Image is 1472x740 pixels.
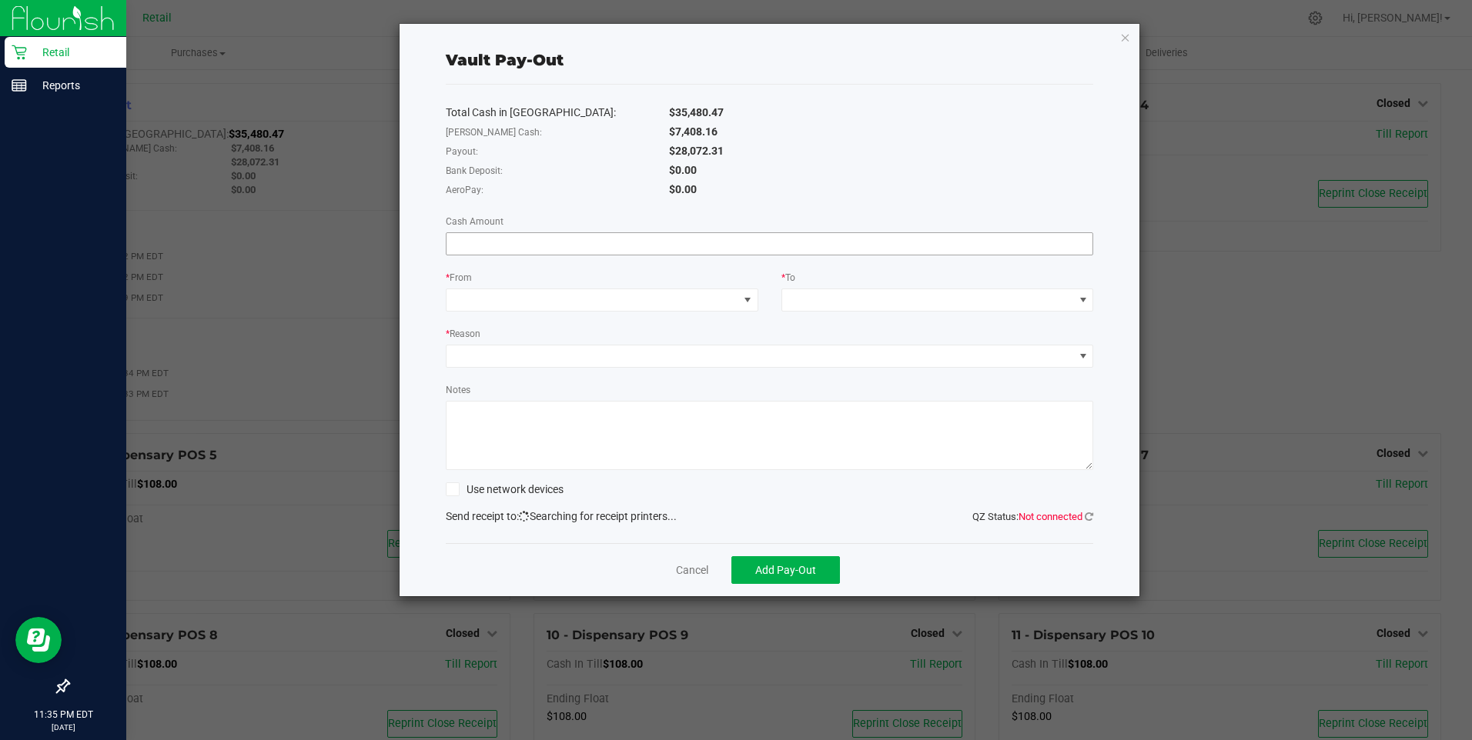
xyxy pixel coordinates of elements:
p: Retail [27,43,119,62]
span: $0.00 [669,183,697,195]
iframe: Resource center [15,617,62,663]
span: [PERSON_NAME] Cash: [446,127,542,138]
p: 11:35 PM EDT [7,708,119,722]
a: Cancel [676,562,708,578]
span: $28,072.31 [669,145,724,157]
label: From [446,271,472,285]
span: $0.00 [669,164,697,176]
button: Add Pay-Out [731,556,840,584]
label: Use network devices [446,482,564,498]
div: Vault Pay-Out [446,48,564,72]
span: Bank Deposit: [446,165,503,176]
p: [DATE] [7,722,119,733]
span: Payout: [446,146,478,157]
span: Send receipt to: [446,510,519,522]
span: Not connected [1019,511,1082,522]
label: To [781,271,795,285]
span: Add Pay-Out [755,564,816,576]
span: $7,408.16 [669,125,718,138]
span: Searching for receipt printers... [519,510,677,522]
inline-svg: Retail [12,45,27,60]
span: AeroPay: [446,185,483,195]
span: Total Cash in [GEOGRAPHIC_DATA]: [446,106,616,118]
label: Reason [446,327,480,341]
span: QZ Status: [972,511,1093,522]
span: $35,480.47 [669,106,724,118]
label: Notes [446,383,470,397]
p: Reports [27,76,119,95]
inline-svg: Reports [12,78,27,93]
span: Cash Amount [446,216,503,227]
